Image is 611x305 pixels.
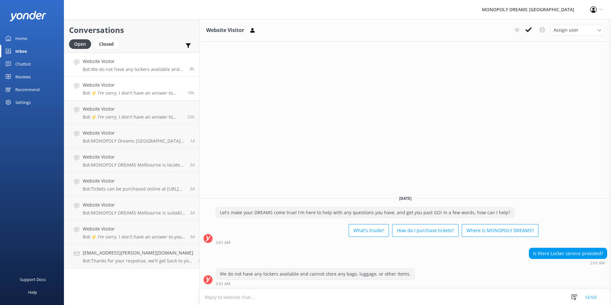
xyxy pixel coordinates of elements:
[83,201,185,208] h4: Website Visitor
[529,248,607,259] div: Is there Locker service provided?
[83,82,183,89] h4: Website Visitor
[83,186,185,192] p: Bot: Tickets can be purchased online at [URL][DOMAIN_NAME] or at our admissions desk. It is highl...
[15,70,31,83] div: Reviews
[216,282,230,286] strong: 2:01 AM
[462,224,538,237] button: Where is MONOPOLY DREAMS?
[15,96,31,109] div: Settings
[64,125,199,149] a: Website VisitorBot:MONOPOLY Dreams [GEOGRAPHIC_DATA] welcomes school excursions for primary, seco...
[83,177,185,184] h4: Website Visitor
[550,25,605,35] div: Assign User
[392,224,459,237] button: How do I purchase tickets?
[83,258,193,264] p: Bot: Thanks for your response, we'll get back to you as soon as we can during opening hours.
[15,32,27,45] div: Home
[64,245,199,269] a: [EMAIL_ADDRESS][PERSON_NAME][DOMAIN_NAME]Bot:Thanks for your response, we'll get back to you as s...
[188,90,195,96] span: Oct 08 2025 03:32pm (UTC +11:00) Australia/Sydney
[190,210,195,215] span: Oct 06 2025 01:26pm (UTC +11:00) Australia/Sydney
[198,258,203,263] span: Oct 05 2025 05:01pm (UTC +11:00) Australia/Sydney
[15,45,27,58] div: Inbox
[83,66,185,72] p: Bot: We do not have any lockers available and cannot store any bags, luggage, or other items.
[190,234,195,239] span: Oct 06 2025 08:36am (UTC +11:00) Australia/Sydney
[64,197,199,221] a: Website VisitorBot:MONOPOLY DREAMS Melbourne is suitable for all ages, including 2-year-olds. How...
[64,173,199,197] a: Website VisitorBot:Tickets can be purchased online at [URL][DOMAIN_NAME] or at our admissions des...
[216,269,414,279] div: We do not have any lockers available and cannot store any bags, luggage, or other items.
[69,39,91,49] div: Open
[529,261,607,265] div: Oct 09 2025 02:01am (UTC +11:00) Australia/Sydney
[83,129,185,137] h4: Website Visitor
[83,249,193,256] h4: [EMAIL_ADDRESS][PERSON_NAME][DOMAIN_NAME]
[15,83,40,96] div: Recommend
[216,207,514,218] div: Let's make your DREAMS come true! I'm here to help with any questions you have, and get you past ...
[83,153,185,160] h4: Website Visitor
[83,162,185,168] p: Bot: MONOPOLY DREAMS Melbourne is located on the Lower Ground Floor of [GEOGRAPHIC_DATA]. To acce...
[590,261,605,265] strong: 2:01 AM
[69,24,195,36] h2: Conversations
[190,162,195,168] span: Oct 07 2025 07:25am (UTC +11:00) Australia/Sydney
[83,114,183,120] p: Bot: ⚡ I'm sorry, I don't have an answer to your question. Could you please try rephrasing your q...
[64,53,199,77] a: Website VisitorBot:We do not have any lockers available and cannot store any bags, luggage, or ot...
[64,77,199,101] a: Website VisitorBot:⚡ I'm sorry, I don't have an answer to your question. Could you please try rep...
[216,240,538,245] div: Oct 09 2025 02:01am (UTC +11:00) Australia/Sydney
[83,225,185,232] h4: Website Visitor
[64,221,199,245] a: Website VisitorBot:⚡ I'm sorry, I don't have an answer to your question. Could you please try rep...
[28,286,37,299] div: Help
[395,196,415,201] span: [DATE]
[216,281,415,286] div: Oct 09 2025 02:01am (UTC +11:00) Australia/Sydney
[94,40,122,47] a: Closed
[190,138,195,144] span: Oct 07 2025 12:22pm (UTC +11:00) Australia/Sydney
[349,224,389,237] button: What's inside?
[190,66,195,72] span: Oct 09 2025 02:01am (UTC +11:00) Australia/Sydney
[83,234,185,240] p: Bot: ⚡ I'm sorry, I don't have an answer to your question. Could you please try rephrasing your q...
[64,149,199,173] a: Website VisitorBot:MONOPOLY DREAMS Melbourne is located on the Lower Ground Floor of [GEOGRAPHIC_...
[83,106,183,113] h4: Website Visitor
[69,40,94,47] a: Open
[83,58,185,65] h4: Website Visitor
[64,101,199,125] a: Website VisitorBot:⚡ I'm sorry, I don't have an answer to your question. Could you please try rep...
[20,273,46,286] div: Support Docs
[188,114,195,120] span: Oct 08 2025 11:25am (UTC +11:00) Australia/Sydney
[216,241,230,245] strong: 2:01 AM
[553,27,578,34] span: Assign user
[15,58,31,70] div: Chatbot
[206,26,244,35] h3: Website Visitor
[190,186,195,192] span: Oct 06 2025 04:51pm (UTC +11:00) Australia/Sydney
[10,11,46,21] img: yonder-white-logo.png
[94,39,119,49] div: Closed
[83,138,185,144] p: Bot: MONOPOLY Dreams [GEOGRAPHIC_DATA] welcomes school excursions for primary, secondary, and ter...
[83,210,185,216] p: Bot: MONOPOLY DREAMS Melbourne is suitable for all ages, including 2-year-olds. However, please n...
[83,90,183,96] p: Bot: ⚡ I'm sorry, I don't have an answer to your question. Could you please try rephrasing your q...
